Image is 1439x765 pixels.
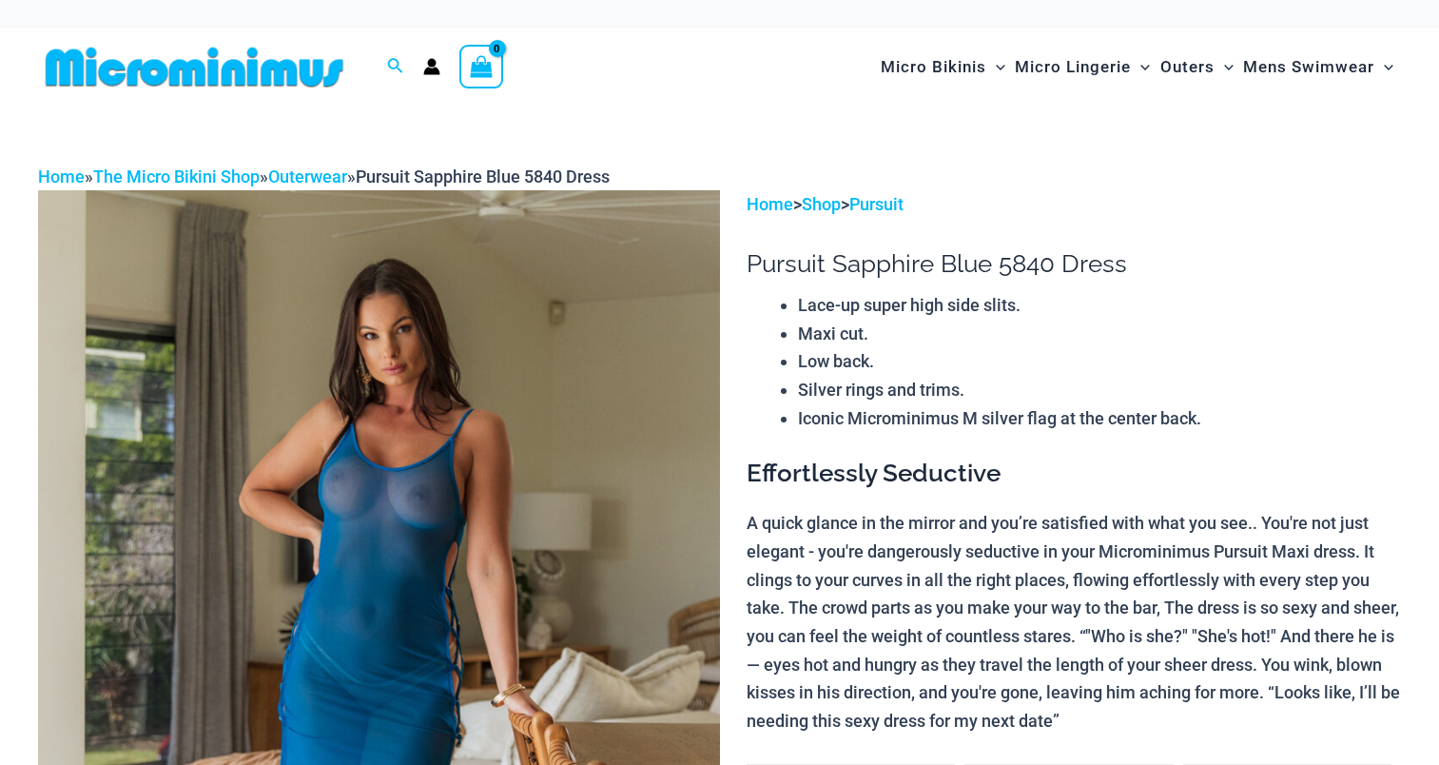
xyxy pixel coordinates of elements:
li: Iconic Microminimus M silver flag at the center back. [798,404,1401,433]
span: Micro Bikinis [881,43,986,91]
h1: Pursuit Sapphire Blue 5840 Dress [747,249,1401,279]
p: A quick glance in the mirror and you’re satisfied with what you see.. You're not just elegant - y... [747,509,1401,736]
a: Micro BikinisMenu ToggleMenu Toggle [876,38,1010,96]
span: Outers [1160,43,1215,91]
a: OutersMenu ToggleMenu Toggle [1156,38,1238,96]
a: Shop [802,194,841,214]
a: Search icon link [387,55,404,79]
li: Silver rings and trims. [798,376,1401,404]
span: Menu Toggle [1215,43,1234,91]
a: Outerwear [268,167,347,186]
a: The Micro Bikini Shop [93,167,260,186]
span: Pursuit Sapphire Blue 5840 Dress [356,167,610,186]
span: Menu Toggle [1131,43,1150,91]
a: Micro LingerieMenu ToggleMenu Toggle [1010,38,1155,96]
li: Low back. [798,347,1401,376]
span: Mens Swimwear [1243,43,1374,91]
a: Home [38,167,85,186]
span: Menu Toggle [1374,43,1393,91]
a: Account icon link [423,58,440,75]
a: Home [747,194,793,214]
span: Menu Toggle [986,43,1005,91]
li: Maxi cut. [798,320,1401,348]
a: View Shopping Cart, empty [459,45,503,88]
span: Micro Lingerie [1015,43,1131,91]
nav: Site Navigation [873,35,1401,99]
h3: Effortlessly Seductive [747,458,1401,490]
li: Lace-up super high side slits. [798,291,1401,320]
a: Pursuit [849,194,904,214]
a: Mens SwimwearMenu ToggleMenu Toggle [1238,38,1398,96]
img: MM SHOP LOGO FLAT [38,46,351,88]
span: » » » [38,167,610,186]
p: > > [747,190,1401,219]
